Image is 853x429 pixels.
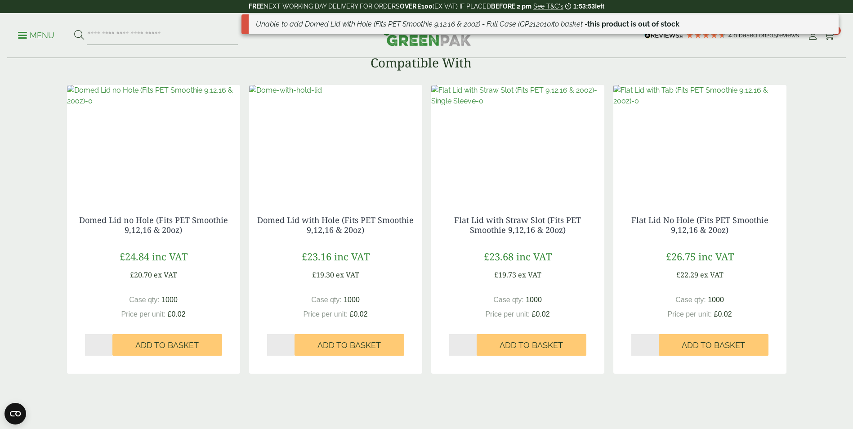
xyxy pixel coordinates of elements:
a: Domed Lid no Hole (Fits PET Smoothie 9,12,16 & 20oz)-0 [67,85,240,197]
bdi: 22.29 [676,270,698,280]
span: 1000 [161,296,178,304]
strong: BEFORE 2 pm [491,3,531,10]
span: £ [168,310,172,318]
bdi: 0.02 [532,310,550,318]
span: 1000 [708,296,724,304]
span: Case qty: [675,296,706,304]
bdi: 24.84 [120,250,149,263]
a: Dome-with-hold-lid [249,85,422,197]
button: Add to Basket [659,334,768,356]
img: Domed Lid no Hole (Fits PET Smoothie 9,12,16 & 20oz)-0 [67,85,240,107]
img: Flat Lid with Tab (Fits PET Smoothie 9,12,16 & 20oz)-0 [613,85,786,107]
span: Case qty: [129,296,160,304]
em: Unable to add Domed Lid with Hole (Fits PET Smoothie 9,12,16 & 20oz) - Full Case (GP212010) to ba... [256,20,587,28]
bdi: 0.02 [350,310,368,318]
span: ex VAT [154,270,177,280]
span: inc VAT [698,250,734,263]
button: Add to Basket [477,334,586,356]
a: Flat Lid No Hole (Fits PET Smoothie 9,12,16 & 20oz) [631,214,768,235]
span: Price per unit: [667,310,712,318]
span: inc VAT [334,250,370,263]
span: ex VAT [700,270,723,280]
span: Add to Basket [135,340,199,350]
span: Price per unit: [121,310,165,318]
a: Flat Lid with Tab (Fits PET Smoothie 9,12,16 & 20oz)-0 [613,85,786,197]
span: Price per unit: [303,310,348,318]
strong: OVER £100 [400,3,433,10]
span: 1000 [344,296,360,304]
bdi: 19.73 [494,270,516,280]
strong: FREE [249,3,263,10]
button: Open CMP widget [4,403,26,425]
a: Flat Lid with Straw Slot (Fits PET Smoothie 9,12,16 & 20oz) [454,214,581,235]
strong: this product is out of stock [587,20,679,28]
span: Case qty: [311,296,342,304]
span: £ [714,310,718,318]
span: £ [494,270,498,280]
span: Price per unit: [485,310,530,318]
bdi: 26.75 [666,250,696,263]
span: Case qty: [493,296,524,304]
span: £ [532,310,536,318]
span: ex VAT [518,270,541,280]
bdi: 0.02 [714,310,732,318]
span: 1:53:53 [573,3,595,10]
span: 1000 [526,296,542,304]
bdi: 19.30 [312,270,334,280]
span: Add to Basket [682,340,745,350]
span: left [595,3,604,10]
span: £ [350,310,354,318]
span: £ [484,250,489,263]
a: Flat Lid with Straw Slot (Fits PET 9,12,16 & 20oz)-Single Sleeve-0 [431,85,604,197]
a: Menu [18,30,54,39]
p: Menu [18,30,54,41]
img: Flat Lid with Straw Slot (Fits PET 9,12,16 & 20oz)-Single Sleeve-0 [431,85,604,107]
button: Add to Basket [112,334,222,356]
span: inc VAT [152,250,188,263]
span: £ [676,270,680,280]
a: Domed Lid with Hole (Fits PET Smoothie 9,12,16 & 20oz) [257,214,414,235]
bdi: 20.70 [130,270,152,280]
span: £ [302,250,307,263]
span: £ [130,270,134,280]
a: See T&C's [533,3,563,10]
bdi: 23.68 [484,250,514,263]
span: Add to Basket [317,340,381,350]
a: Domed Lid no Hole (Fits PET Smoothie 9,12,16 & 20oz) [79,214,228,235]
bdi: 0.02 [168,310,186,318]
span: £ [120,250,125,263]
img: Dome-with-hold-lid [249,85,322,96]
span: Add to Basket [500,340,563,350]
span: ex VAT [336,270,359,280]
span: £ [666,250,671,263]
bdi: 23.16 [302,250,331,263]
button: Add to Basket [295,334,404,356]
h3: Compatible With [371,55,472,71]
span: £ [312,270,316,280]
span: inc VAT [516,250,552,263]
